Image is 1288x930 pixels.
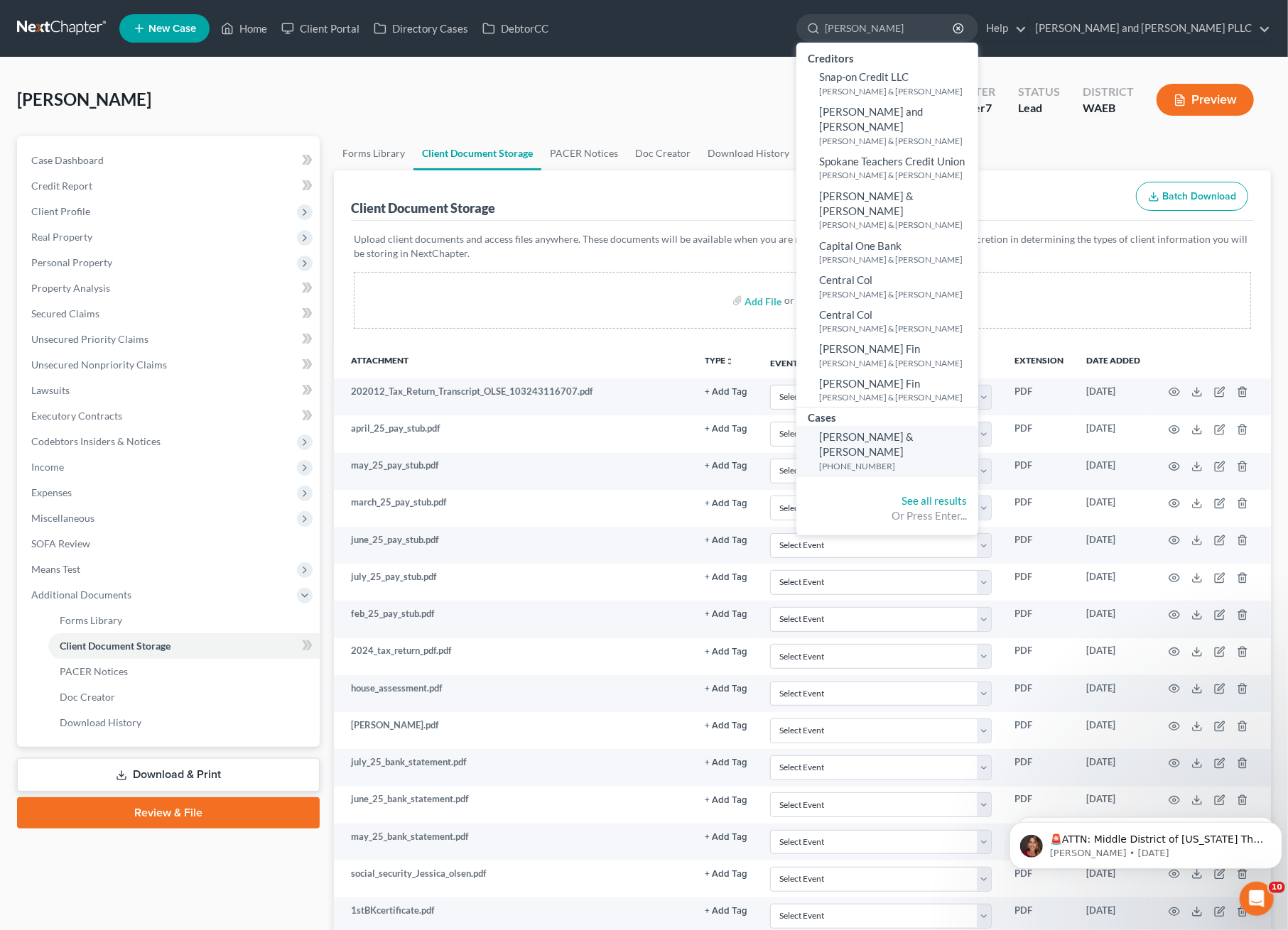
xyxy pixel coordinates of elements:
[20,352,320,378] a: Unsecured Nonpriority Claims
[819,105,923,133] span: [PERSON_NAME] and [PERSON_NAME]
[60,716,141,728] span: Download History
[274,16,367,41] a: Client Portal
[819,239,902,252] span: Capital One Bank
[31,512,94,524] span: Miscellaneous
[1083,84,1134,100] div: District
[17,89,151,109] span: [PERSON_NAME]
[796,101,978,151] a: [PERSON_NAME] and [PERSON_NAME][PERSON_NAME] & [PERSON_NAME]
[1075,712,1152,749] td: [DATE]
[819,155,965,168] span: Spokane Teachers Credit Union
[60,640,171,652] span: Client Document Storage
[819,85,975,97] small: [PERSON_NAME] & [PERSON_NAME]
[705,867,747,880] a: + Add Tag
[1075,675,1152,712] td: [DATE]
[705,718,747,732] a: + Add Tag
[1003,860,1075,897] td: PDF
[1003,453,1075,490] td: PDF
[705,459,747,472] a: + Add Tag
[1269,882,1285,893] span: 10
[1075,346,1152,378] th: Date added
[31,333,148,345] span: Unsecured Priority Claims
[819,219,975,231] small: [PERSON_NAME] & [PERSON_NAME]
[334,787,693,824] td: june_25_bank_statement.pdf
[819,273,872,286] span: Central Col
[796,269,978,304] a: Central Col[PERSON_NAME] & [PERSON_NAME]
[17,758,320,792] a: Download & Print
[1075,453,1152,490] td: [DATE]
[705,425,747,434] button: + Add Tag
[31,231,92,243] span: Real Property
[785,293,860,307] div: or drop files here
[796,151,978,185] a: Spokane Teachers Credit Union[PERSON_NAME] & [PERSON_NAME]
[351,199,495,217] div: Client Document Storage
[334,824,693,860] td: may_25_bank_statement.pdf
[1003,749,1075,786] td: PDF
[705,644,747,657] a: + Add Tag
[413,136,541,170] a: Client Document Storage
[796,48,978,66] div: Creditors
[334,860,693,897] td: social_security_Jessica_olsen.pdf
[31,154,104,166] span: Case Dashboard
[796,235,978,270] a: Capital One Bank[PERSON_NAME] & [PERSON_NAME]
[48,684,320,710] a: Doc Creator
[705,907,747,916] button: + Add Tag
[214,16,274,41] a: Home
[1075,564,1152,601] td: [DATE]
[31,461,64,473] span: Income
[979,16,1027,41] a: Help
[796,338,978,373] a: [PERSON_NAME] Fin[PERSON_NAME] & [PERSON_NAME]
[796,185,978,235] a: [PERSON_NAME] & [PERSON_NAME][PERSON_NAME] & [PERSON_NAME]
[354,232,1251,261] p: Upload client documents and access files anywhere. These documents will be available when you are...
[334,453,693,490] td: may_25_pay_stub.pdf
[20,378,320,403] a: Lawsuits
[334,564,693,601] td: july_25_pay_stub.pdf
[48,659,320,684] a: PACER Notices
[31,180,92,192] span: Credit Report
[705,499,747,508] button: + Add Tag
[60,691,115,703] span: Doc Creator
[48,710,320,735] a: Download History
[825,15,955,41] input: Search by name...
[20,275,320,301] a: Property Analysis
[819,308,872,321] span: Central Col
[148,23,196,34] span: New Case
[1003,346,1075,378] th: Extension
[705,570,747,584] a: + Add Tag
[705,870,747,879] button: + Add Tag
[20,301,320,327] a: Secured Claims
[705,607,747,620] a: + Add Tag
[334,601,693,638] td: feb_25_pay_stub.pdf
[796,426,978,476] a: [PERSON_NAME] & [PERSON_NAME][PHONE_NUMBER]
[1075,601,1152,638] td: [DATE]
[334,712,693,749] td: [PERSON_NAME].pdf
[31,589,131,601] span: Additional Documents
[819,460,975,472] small: [PHONE_NUMBER]
[60,665,128,677] span: PACER Notices
[20,148,320,173] a: Case Dashboard
[334,638,693,675] td: 2024_tax_return_pdf.pdf
[334,527,693,564] td: june_25_pay_stub.pdf
[705,684,747,694] button: + Add Tag
[819,391,975,403] small: [PERSON_NAME] & [PERSON_NAME]
[1003,601,1075,638] td: PDF
[705,385,747,398] a: + Add Tag
[705,610,747,619] button: + Add Tag
[705,536,747,545] button: + Add Tag
[60,614,122,626] span: Forms Library
[705,388,747,397] button: + Add Tag
[796,407,978,425] div: Cases
[705,792,747,806] a: + Add Tag
[367,16,475,41] a: Directory Cases
[1003,675,1075,712] td: PDF
[819,70,909,83] span: Snap-on Credit LLC
[819,135,975,147] small: [PERSON_NAME] & [PERSON_NAME]
[1018,100,1060,116] div: Lead
[1075,527,1152,564] td: [DATE]
[705,533,747,547] a: + Add Tag
[1004,792,1288,892] iframe: Intercom notifications message
[705,758,747,767] button: + Add Tag
[819,342,920,355] span: [PERSON_NAME] Fin
[31,435,161,447] span: Codebtors Insiders & Notices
